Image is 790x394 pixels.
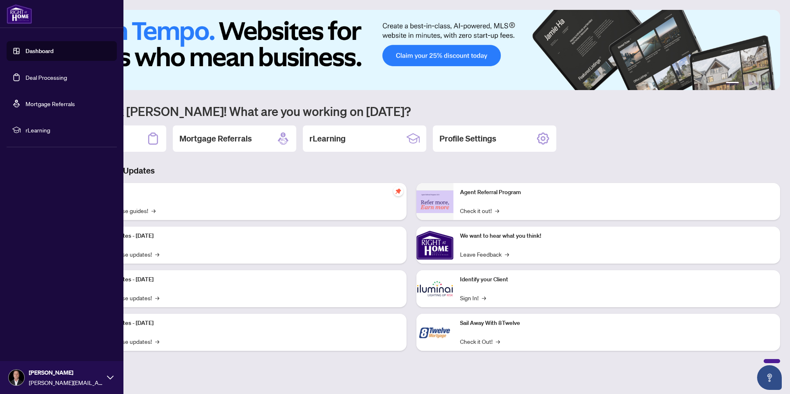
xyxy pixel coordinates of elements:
[416,314,453,351] img: Sail Away With 8Twelve
[29,378,103,387] span: [PERSON_NAME][EMAIL_ADDRESS][DOMAIN_NAME]
[460,275,774,284] p: Identify your Client
[26,100,75,107] a: Mortgage Referrals
[416,227,453,264] img: We want to hear what you think!
[496,337,500,346] span: →
[439,133,496,144] h2: Profile Settings
[749,82,752,85] button: 3
[26,125,111,134] span: rLearning
[505,250,509,259] span: →
[460,337,500,346] a: Check it Out!→
[43,165,780,176] h3: Brokerage & Industry Updates
[43,10,780,90] img: Slide 0
[86,275,400,284] p: Platform Updates - [DATE]
[460,319,774,328] p: Sail Away With 8Twelve
[495,206,499,215] span: →
[26,47,53,55] a: Dashboard
[460,188,774,197] p: Agent Referral Program
[460,232,774,241] p: We want to hear what you think!
[742,82,746,85] button: 2
[416,190,453,213] img: Agent Referral Program
[755,82,759,85] button: 4
[155,250,159,259] span: →
[393,186,403,196] span: pushpin
[43,103,780,119] h1: Welcome back [PERSON_NAME]! What are you working on [DATE]?
[460,250,509,259] a: Leave Feedback→
[769,82,772,85] button: 6
[155,293,159,302] span: →
[151,206,156,215] span: →
[762,82,765,85] button: 5
[309,133,346,144] h2: rLearning
[726,82,739,85] button: 1
[86,188,400,197] p: Self-Help
[7,4,32,24] img: logo
[9,370,24,385] img: Profile Icon
[86,319,400,328] p: Platform Updates - [DATE]
[416,270,453,307] img: Identify your Client
[26,74,67,81] a: Deal Processing
[179,133,252,144] h2: Mortgage Referrals
[29,368,103,377] span: [PERSON_NAME]
[482,293,486,302] span: →
[757,365,782,390] button: Open asap
[155,337,159,346] span: →
[460,206,499,215] a: Check it out!→
[460,293,486,302] a: Sign In!→
[86,232,400,241] p: Platform Updates - [DATE]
